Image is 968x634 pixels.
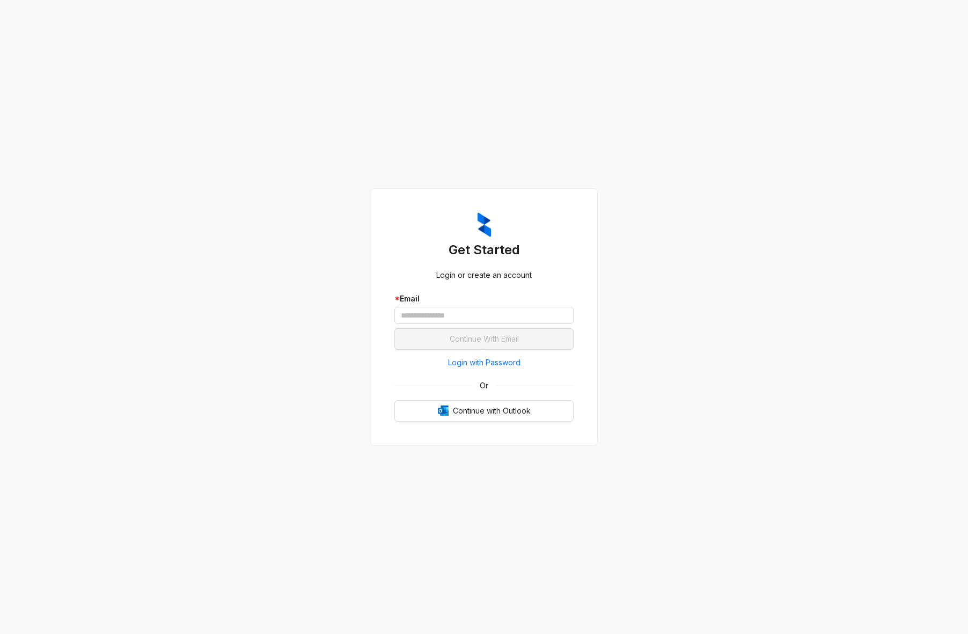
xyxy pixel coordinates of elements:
h3: Get Started [394,241,574,259]
button: Login with Password [394,354,574,371]
span: Continue with Outlook [453,405,531,417]
button: Continue With Email [394,328,574,350]
span: Or [472,380,496,392]
span: Login with Password [448,357,520,368]
img: ZumaIcon [478,212,491,237]
img: Outlook [438,406,449,416]
button: OutlookContinue with Outlook [394,400,574,422]
div: Email [394,293,574,305]
div: Login or create an account [394,269,574,281]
